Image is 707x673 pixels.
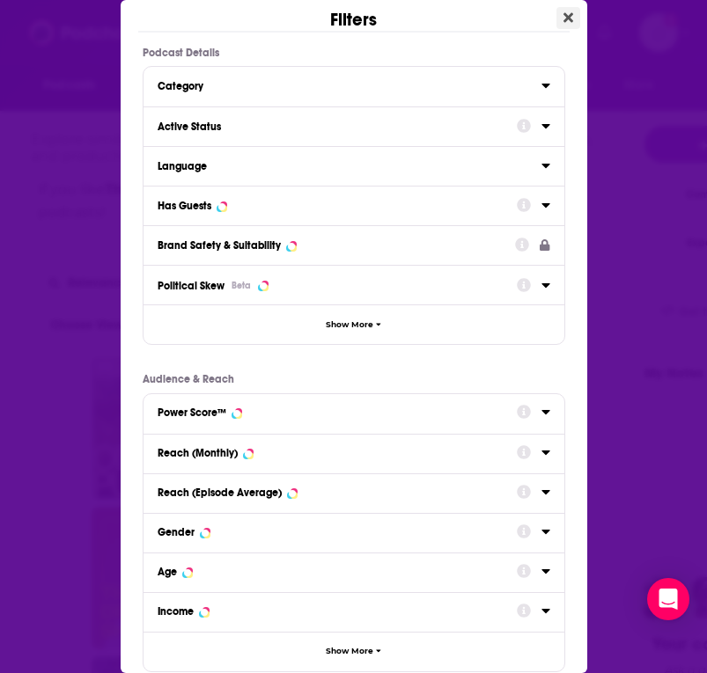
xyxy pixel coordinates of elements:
[158,401,517,423] button: Power Score™
[158,154,541,176] button: Language
[232,280,251,291] div: Beta
[158,160,530,172] div: Language
[158,200,211,212] div: Has Guests
[143,373,565,385] p: Audience & Reach
[158,233,516,255] button: Brand Safety & Suitability
[158,74,541,96] button: Category
[158,442,517,464] button: Reach (Monthly)
[158,481,517,503] button: Reach (Episode Average)
[158,560,517,582] button: Age
[158,447,238,459] div: Reach (Monthly)
[158,406,226,419] div: Power Score™
[158,566,177,578] div: Age
[158,280,225,292] span: Political Skew
[326,320,373,330] span: Show More
[158,526,195,538] div: Gender
[158,233,550,255] a: Brand Safety & Suitability
[556,7,580,29] button: Close
[158,194,517,216] button: Has Guests
[326,647,373,656] span: Show More
[143,47,565,59] p: Podcast Details
[158,273,517,296] button: Political SkewBeta
[158,114,517,136] button: Active Status
[144,304,564,344] button: Show More
[158,521,517,543] button: Gender
[158,600,517,622] button: Income
[158,605,194,618] div: Income
[158,80,530,92] div: Category
[158,486,282,499] div: Reach (Episode Average)
[144,632,564,671] button: Show More
[647,578,689,620] div: Open Intercom Messenger
[158,239,281,252] div: Brand Safety & Suitability
[158,121,505,133] div: Active Status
